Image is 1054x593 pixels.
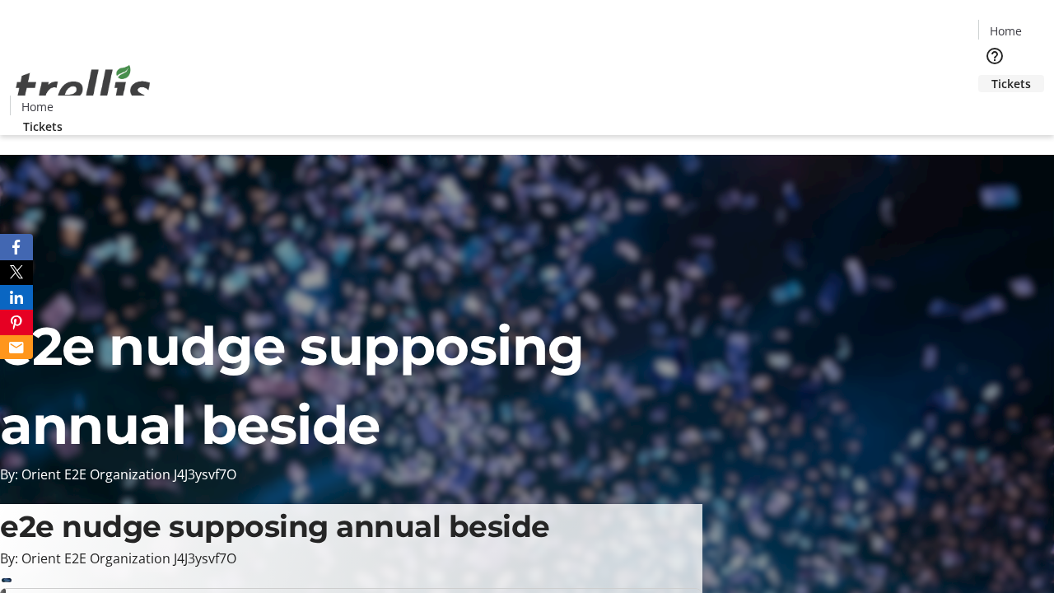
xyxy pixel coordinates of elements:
span: Tickets [991,75,1031,92]
a: Home [979,22,1032,40]
span: Home [21,98,54,115]
span: Home [990,22,1022,40]
span: Tickets [23,118,63,135]
a: Tickets [978,75,1044,92]
img: Orient E2E Organization J4J3ysvf7O's Logo [10,47,156,129]
button: Help [978,40,1011,72]
a: Home [11,98,63,115]
a: Tickets [10,118,76,135]
button: Cart [978,92,1011,125]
